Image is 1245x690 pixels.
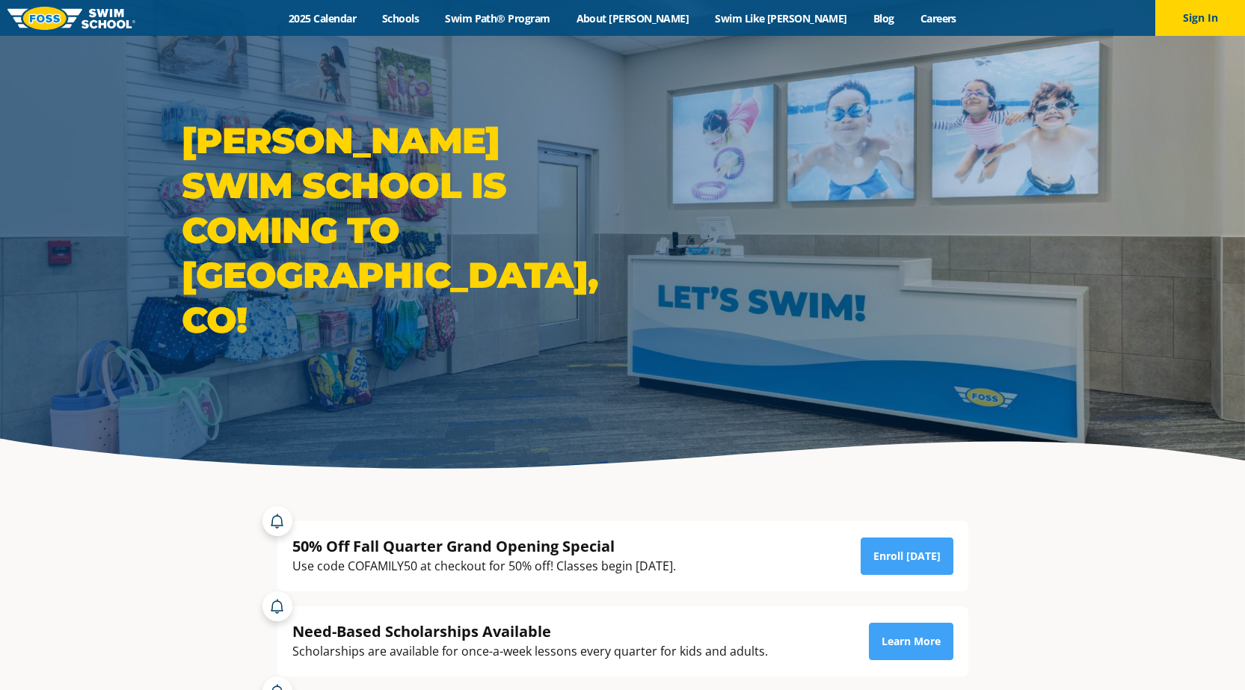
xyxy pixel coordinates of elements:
div: TOP [29,641,46,665]
a: Enroll [DATE] [861,537,953,575]
a: 2025 Calendar [276,11,369,25]
a: Blog [860,11,907,25]
a: Learn More [869,623,953,660]
div: 50% Off Fall Quarter Grand Opening Special [292,536,676,556]
div: Scholarships are available for once-a-week lessons every quarter for kids and adults. [292,641,768,662]
h1: [PERSON_NAME] Swim School is coming to [GEOGRAPHIC_DATA], CO! [182,118,615,342]
a: Schools [369,11,432,25]
div: Use code COFAMILY50 at checkout for 50% off! Classes begin [DATE]. [292,556,676,576]
a: Swim Like [PERSON_NAME] [702,11,861,25]
img: FOSS Swim School Logo [7,7,135,30]
a: About [PERSON_NAME] [563,11,702,25]
a: Careers [907,11,969,25]
a: Swim Path® Program [432,11,563,25]
div: Need-Based Scholarships Available [292,621,768,641]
